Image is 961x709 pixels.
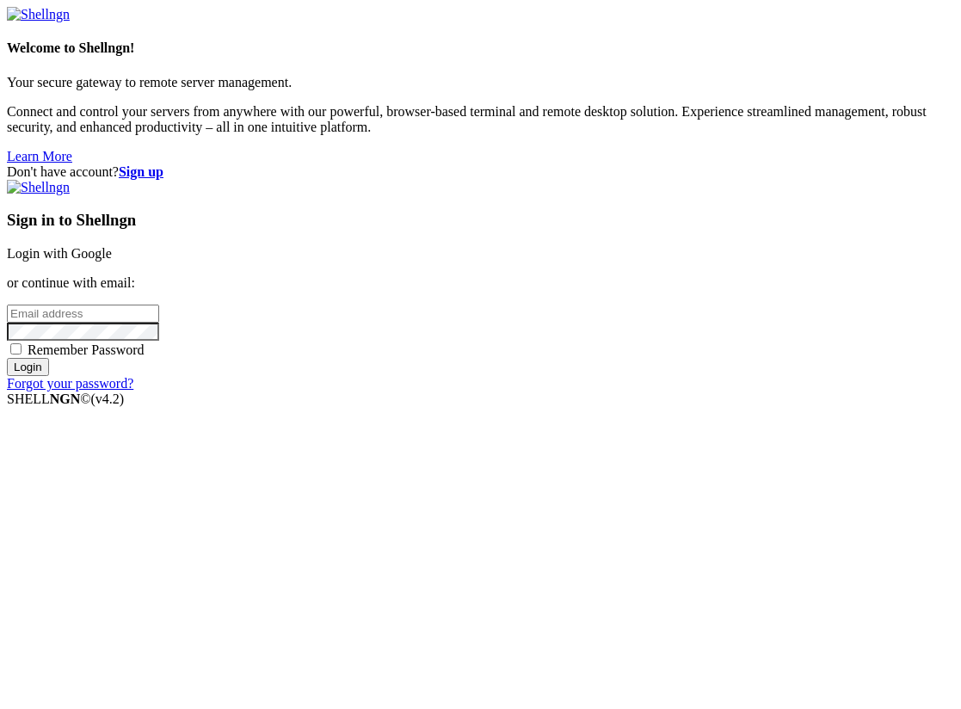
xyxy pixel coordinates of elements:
input: Login [7,358,49,376]
span: SHELL © [7,391,124,406]
img: Shellngn [7,7,70,22]
a: Learn More [7,149,72,163]
input: Email address [7,305,159,323]
h3: Sign in to Shellngn [7,211,954,230]
a: Login with Google [7,246,112,261]
img: Shellngn [7,180,70,195]
h4: Welcome to Shellngn! [7,40,954,56]
p: Your secure gateway to remote server management. [7,75,954,90]
input: Remember Password [10,343,22,354]
p: or continue with email: [7,275,954,291]
a: Sign up [119,164,163,179]
span: Remember Password [28,342,145,357]
p: Connect and control your servers from anywhere with our powerful, browser-based terminal and remo... [7,104,954,135]
a: Forgot your password? [7,376,133,391]
b: NGN [50,391,81,406]
div: Don't have account? [7,164,954,180]
span: 4.2.0 [91,391,125,406]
